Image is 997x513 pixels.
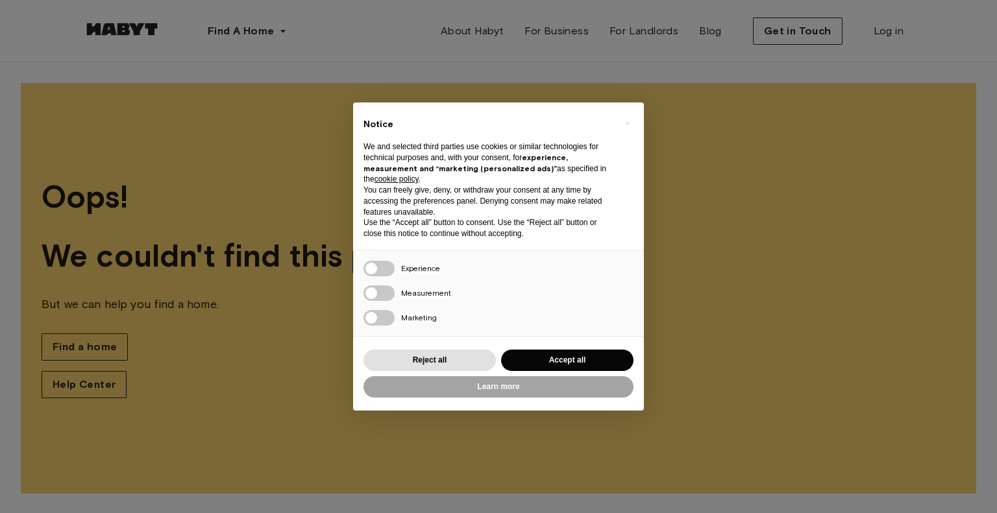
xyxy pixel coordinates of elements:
[363,350,496,371] button: Reject all
[401,313,437,322] span: Marketing
[401,288,451,298] span: Measurement
[363,217,613,239] p: Use the “Accept all” button to consent. Use the “Reject all” button or close this notice to conti...
[375,174,419,184] a: cookie policy
[501,350,634,371] button: Accept all
[625,115,630,131] span: ×
[401,263,440,273] span: Experience
[363,152,568,173] strong: experience, measurement and “marketing (personalized ads)”
[363,185,613,217] p: You can freely give, deny, or withdraw your consent at any time by accessing the preferences pane...
[617,113,637,134] button: Close this notice
[363,376,634,398] button: Learn more
[363,118,613,131] h2: Notice
[363,141,613,185] p: We and selected third parties use cookies or similar technologies for technical purposes and, wit...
